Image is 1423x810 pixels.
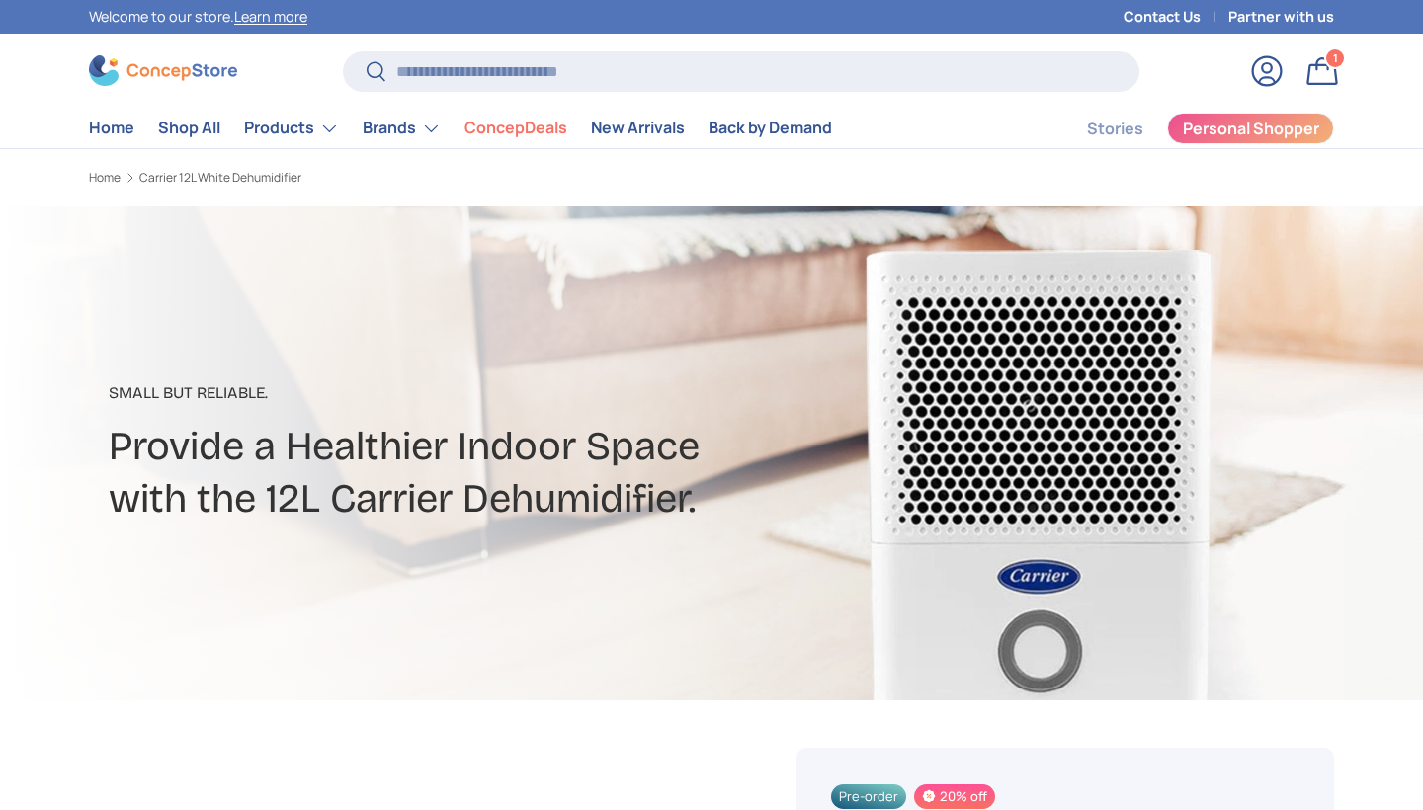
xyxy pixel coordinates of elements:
[139,172,301,184] a: Carrier 12L White Dehumidifier
[1228,6,1334,28] a: Partner with us
[1087,110,1143,148] a: Stories
[709,109,832,147] a: Back by Demand
[363,109,441,148] a: Brands
[89,169,749,187] nav: Breadcrumbs
[234,7,307,26] a: Learn more
[591,109,685,147] a: New Arrivals
[1167,113,1334,144] a: Personal Shopper
[1124,6,1228,28] a: Contact Us
[351,109,453,148] summary: Brands
[464,109,567,147] a: ConcepDeals
[89,109,134,147] a: Home
[89,55,237,86] img: ConcepStore
[89,172,121,184] a: Home
[89,109,832,148] nav: Primary
[89,6,307,28] p: Welcome to our store.
[158,109,220,147] a: Shop All
[109,421,868,525] h2: Provide a Healthier Indoor Space with the 12L Carrier Dehumidifier.
[1040,109,1334,148] nav: Secondary
[232,109,351,148] summary: Products
[1333,50,1338,65] span: 1
[831,784,906,809] span: Pre-order
[109,381,868,405] p: Small But Reliable.
[1183,121,1319,136] span: Personal Shopper
[914,784,994,809] span: 20% off
[244,109,339,148] a: Products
